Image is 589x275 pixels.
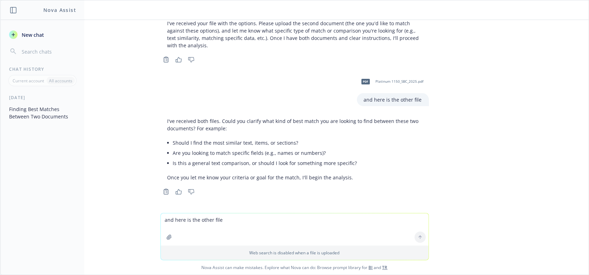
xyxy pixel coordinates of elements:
button: Thumbs down [186,55,197,64]
p: Once you let me know your criteria or goal for the match, I'll begin the analysis. [167,174,422,181]
p: and here is the other file [364,96,422,103]
span: pdf [361,79,370,84]
p: I've received your file with the options. Please upload the second document (the one you'd like t... [167,20,422,49]
li: Is this a general text comparison, or should I look for something more specific? [173,158,422,168]
p: Web search is disabled when a file is uploaded [165,250,424,256]
div: [DATE] [1,95,84,101]
p: Current account [13,78,44,84]
button: Thumbs down [186,187,197,197]
span: Nova Assist can make mistakes. Explore what Nova can do: Browse prompt library for and [3,260,586,275]
div: Chat History [1,66,84,72]
button: Finding Best Matches Between Two Documents [6,103,79,122]
button: New chat [6,28,79,41]
div: pdfPlatinum 1150_SBC_2025.pdf [357,73,425,90]
h1: Nova Assist [43,6,76,14]
p: I've received both files. Could you clarify what kind of best match you are looking to find betwe... [167,117,422,132]
p: All accounts [49,78,72,84]
input: Search chats [20,47,76,56]
a: BI [369,264,373,270]
svg: Copy to clipboard [163,56,169,63]
li: Should I find the most similar text, items, or sections? [173,138,422,148]
li: Are you looking to match specific fields (e.g., names or numbers)? [173,148,422,158]
span: New chat [20,31,44,39]
svg: Copy to clipboard [163,188,169,195]
span: Platinum 1150_SBC_2025.pdf [376,79,424,84]
a: TR [382,264,388,270]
